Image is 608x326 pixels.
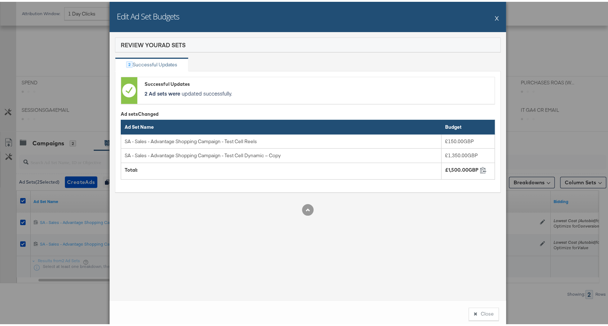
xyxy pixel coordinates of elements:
td: £150.00GBP [441,132,494,147]
th: Ad Set Name [121,118,441,133]
div: Successful Updates [145,79,491,86]
div: Successful Updates [133,60,177,66]
div: 2 [126,60,133,66]
div: SA - Sales - Advantage Shopping Campaign - Test Cell Reels [125,136,413,143]
div: Total: [125,165,438,172]
button: Close [469,306,499,319]
td: £1,350.00GBP [441,147,494,161]
h2: Edit Ad Set Budgets [117,9,179,20]
div: SA - Sales - Advantage Shopping Campaign - Test Cell Dynamic – Copy [125,150,413,157]
button: X [495,9,499,23]
div: £1,500.00GBP [445,165,479,172]
strong: 2 Ad sets were [145,88,180,95]
div: Ad sets Changed [121,109,495,116]
p: updated successfully. [145,88,491,95]
th: Budget [441,118,494,133]
div: Review Your Ad Sets [121,39,186,47]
